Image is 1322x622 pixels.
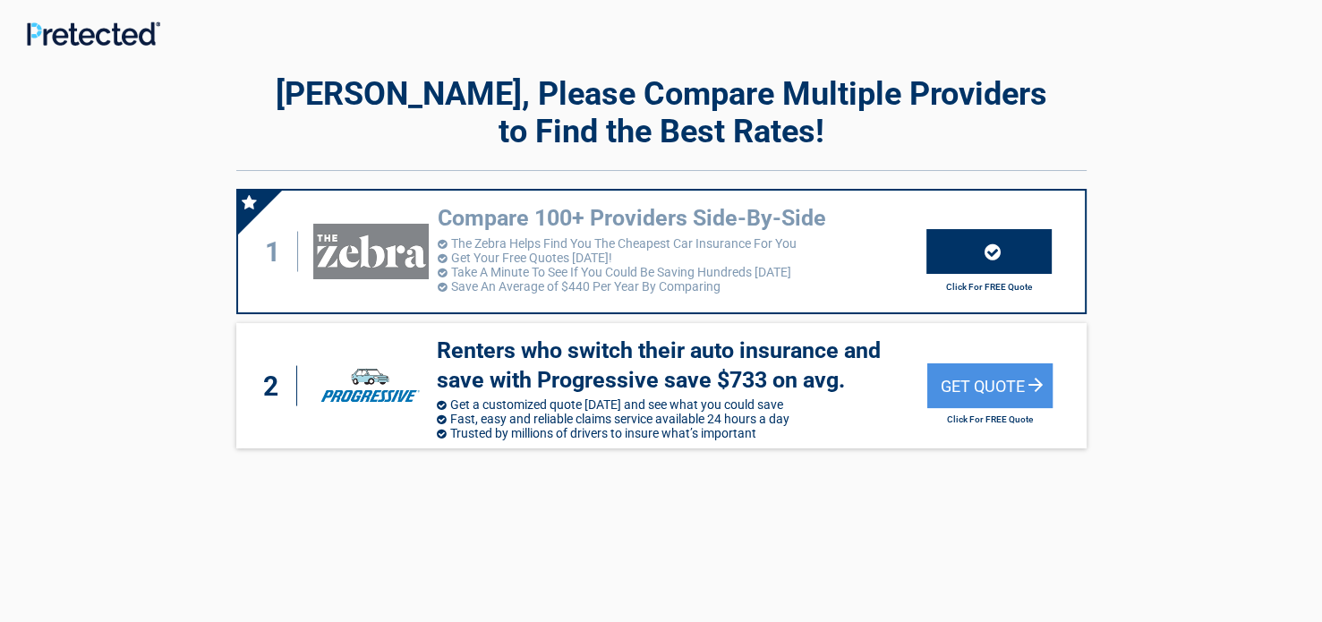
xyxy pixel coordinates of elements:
img: thezebra's logo [313,224,428,279]
li: Get Your Free Quotes [DATE]! [438,251,926,265]
h2: [PERSON_NAME], Please Compare Multiple Providers to Find the Best Rates! [236,75,1087,150]
li: The Zebra Helps Find You The Cheapest Car Insurance For You [438,236,926,251]
div: Get Quote [927,363,1053,408]
img: Main Logo [27,21,160,46]
li: Save An Average of $440 Per Year By Comparing [438,279,926,294]
img: progressive's logo [312,358,428,413]
h2: Click For FREE Quote [927,414,1053,424]
div: 2 [254,366,297,406]
h3: Renters who switch their auto insurance and save with Progressive save $733 on avg. [437,337,927,395]
h2: Click For FREE Quote [926,282,1052,292]
li: Get a customized quote [DATE] and see what you could save [437,397,927,412]
li: Trusted by millions of drivers to insure what’s important [437,426,927,440]
li: Fast, easy and reliable claims service available 24 hours a day [437,412,927,426]
div: 1 [256,232,299,272]
li: Take A Minute To See If You Could Be Saving Hundreds [DATE] [438,265,926,279]
h3: Compare 100+ Providers Side-By-Side [438,204,926,234]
